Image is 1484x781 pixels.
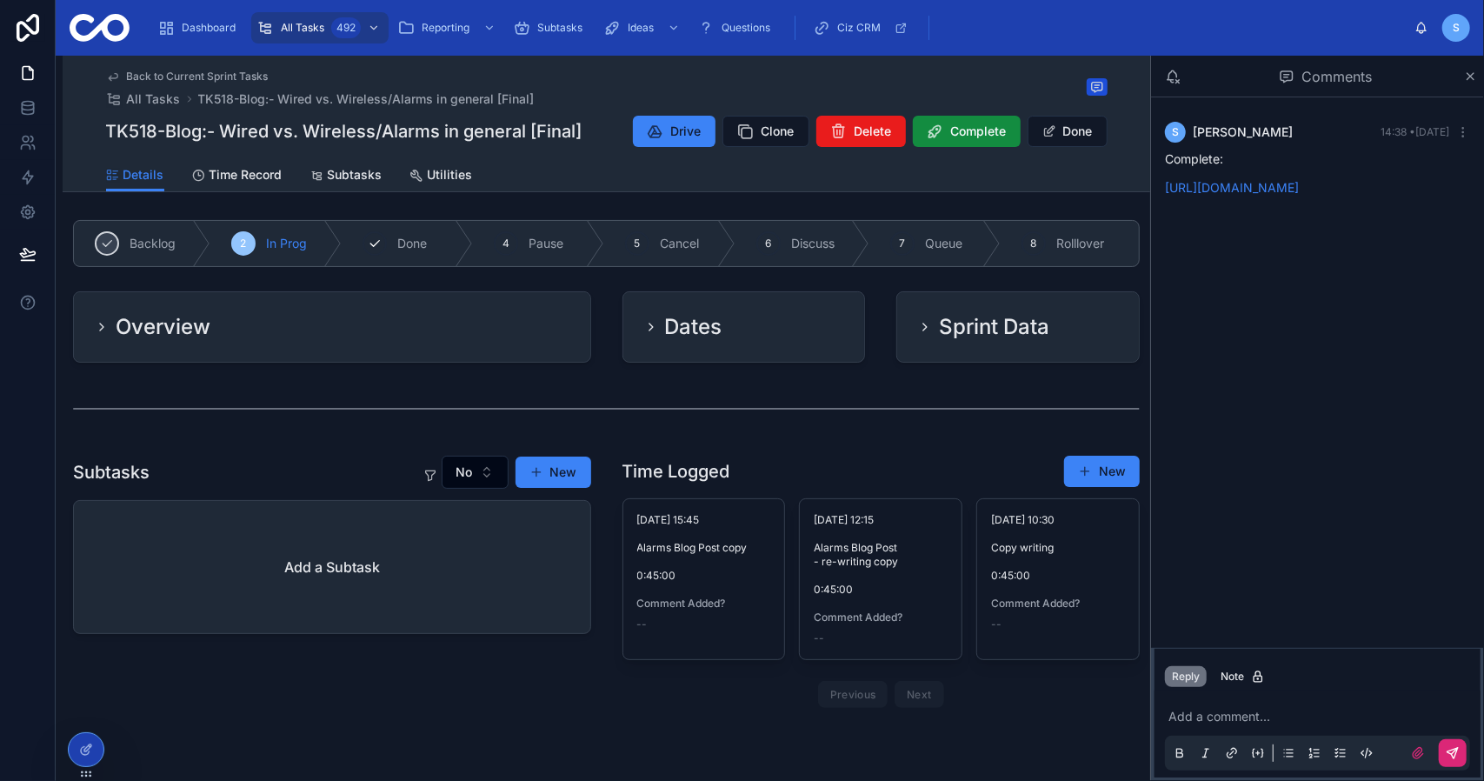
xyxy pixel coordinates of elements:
[665,313,722,341] h2: Dates
[1221,670,1265,684] div: Note
[130,235,176,252] span: Backlog
[814,583,948,597] span: 0:45:00
[692,12,782,43] a: Questions
[991,541,1125,555] span: Copy writing
[1453,21,1460,35] span: S
[106,159,164,192] a: Details
[106,90,181,108] a: All Tasks
[502,237,509,250] span: 4
[1064,456,1140,487] button: New
[925,235,962,252] span: Queue
[310,159,383,194] a: Subtasks
[991,597,1125,611] span: Comment Added?
[598,12,689,43] a: Ideas
[1028,116,1108,147] button: Done
[410,159,473,194] a: Utilities
[1301,66,1372,87] span: Comments
[637,513,771,527] span: [DATE] 15:45
[722,21,770,35] span: Questions
[799,498,962,660] a: [DATE] 12:15Alarms Blog Post - re-writing copy0:45:00Comment Added?--
[633,116,715,147] button: Drive
[284,557,380,577] h2: Add a Subtask
[816,116,906,147] button: Delete
[266,235,307,252] span: In Prog
[397,235,427,252] span: Done
[70,14,130,42] img: App logo
[814,631,824,645] span: --
[182,21,236,35] span: Dashboard
[762,123,795,140] span: Clone
[722,116,809,147] button: Clone
[198,90,535,108] a: TK518-Blog:- Wired vs. Wireless/Alarms in general [Final]
[951,123,1007,140] span: Complete
[1172,125,1179,139] span: S
[671,123,702,140] span: Drive
[116,313,210,341] h2: Overview
[516,457,591,488] button: New
[152,12,248,43] a: Dashboard
[281,21,324,35] span: All Tasks
[1193,123,1293,141] span: [PERSON_NAME]
[1031,237,1037,250] span: 8
[422,21,469,35] span: Reporting
[1056,235,1104,252] span: Rolllover
[991,569,1125,583] span: 0:45:00
[442,456,509,489] button: Select Button
[392,12,504,43] a: Reporting
[210,166,283,184] span: Time Record
[976,498,1140,660] a: [DATE] 10:30Copy writing0:45:00Comment Added?--
[991,617,1002,631] span: --
[1381,125,1449,138] span: 14:38 • [DATE]
[106,119,582,144] h1: TK518-Blog:- Wired vs. Wireless/Alarms in general [Final]
[192,159,283,194] a: Time Record
[529,235,563,252] span: Pause
[1165,180,1299,195] a: [URL][DOMAIN_NAME]
[814,611,948,624] span: Comment Added?
[637,617,648,631] span: --
[1165,666,1207,687] button: Reply
[791,235,835,252] span: Discuss
[241,237,247,250] span: 2
[106,70,269,83] a: Back to Current Sprint Tasks
[939,313,1049,341] h2: Sprint Data
[508,12,595,43] a: Subtasks
[428,166,473,184] span: Utilities
[328,166,383,184] span: Subtasks
[331,17,361,38] div: 492
[123,166,164,184] span: Details
[766,237,772,250] span: 6
[635,237,641,250] span: 5
[127,90,181,108] span: All Tasks
[143,9,1414,47] div: scrollable content
[913,116,1021,147] button: Complete
[991,513,1125,527] span: [DATE] 10:30
[1165,150,1470,168] p: Complete:
[456,464,473,481] span: No
[814,513,948,527] span: [DATE] 12:15
[637,597,771,611] span: Comment Added?
[127,70,269,83] span: Back to Current Sprint Tasks
[622,498,786,660] a: [DATE] 15:45Alarms Blog Post copy0:45:00Comment Added?--
[855,123,892,140] span: Delete
[837,21,881,35] span: Ciz CRM
[73,460,150,484] h1: Subtasks
[622,459,730,484] h1: Time Logged
[808,12,916,43] a: Ciz CRM
[637,569,771,583] span: 0:45:00
[814,541,948,569] span: Alarms Blog Post - re-writing copy
[900,237,906,250] span: 7
[1214,666,1272,687] button: Note
[637,541,771,555] span: Alarms Blog Post copy
[537,21,582,35] span: Subtasks
[628,21,654,35] span: Ideas
[251,12,389,43] a: All Tasks492
[660,235,699,252] span: Cancel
